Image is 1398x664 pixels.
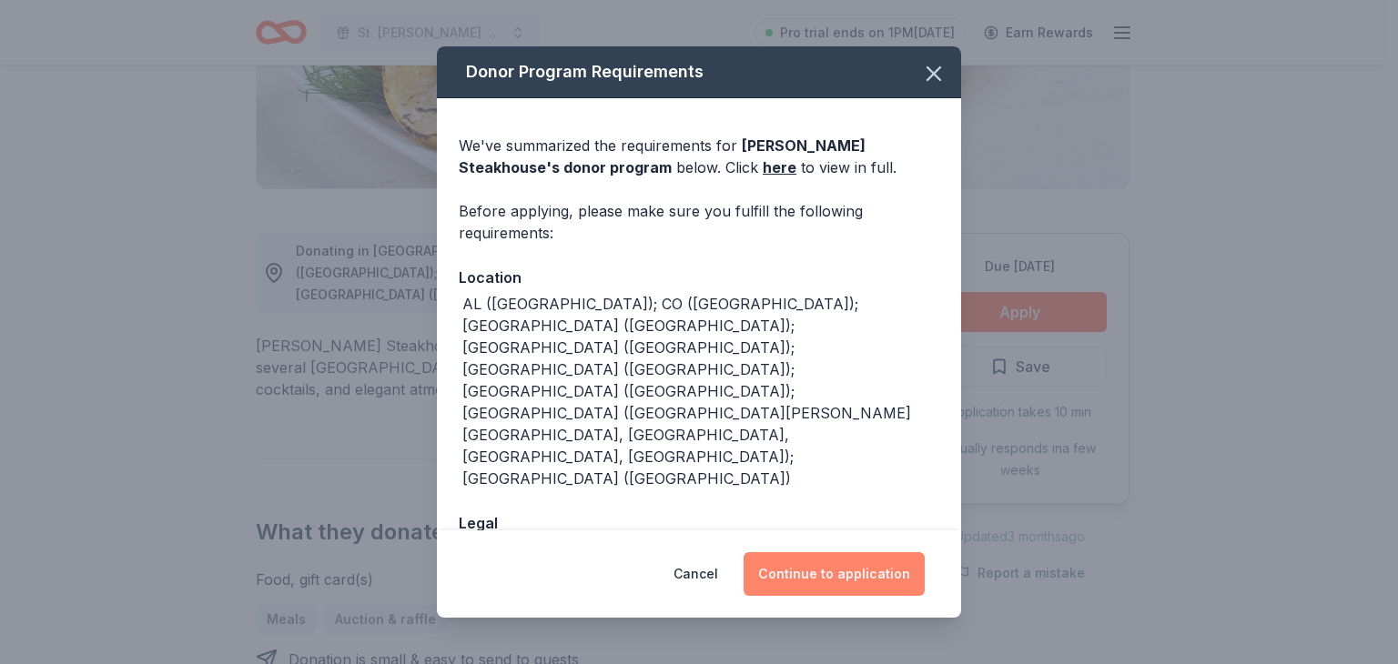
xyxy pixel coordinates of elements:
button: Continue to application [744,552,925,596]
div: AL ([GEOGRAPHIC_DATA]); CO ([GEOGRAPHIC_DATA]); [GEOGRAPHIC_DATA] ([GEOGRAPHIC_DATA]); [GEOGRAPHI... [462,293,939,489]
div: Before applying, please make sure you fulfill the following requirements: [459,200,939,244]
a: here [763,156,796,178]
div: Donor Program Requirements [437,46,961,98]
div: Legal [459,511,939,535]
button: Cancel [674,552,718,596]
div: Location [459,266,939,289]
div: We've summarized the requirements for below. Click to view in full. [459,135,939,178]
